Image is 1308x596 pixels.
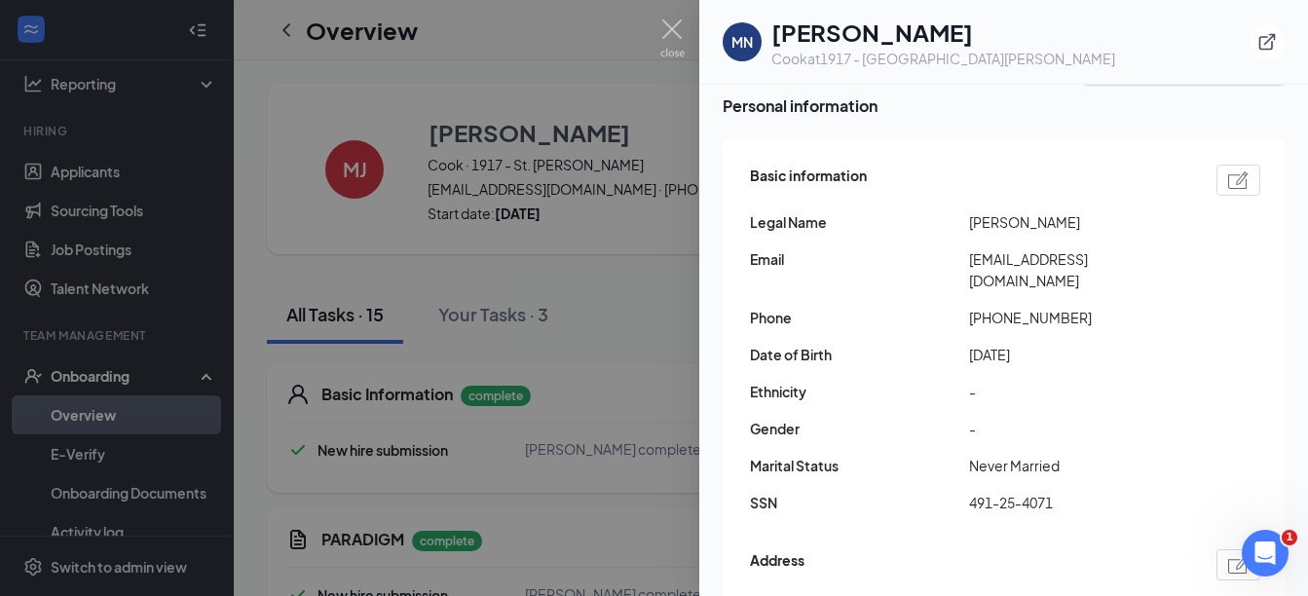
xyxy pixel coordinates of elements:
[731,32,753,52] div: MN
[750,211,969,233] span: Legal Name
[750,455,969,476] span: Marital Status
[750,381,969,402] span: Ethnicity
[1282,530,1297,545] span: 1
[969,211,1188,233] span: [PERSON_NAME]
[750,418,969,439] span: Gender
[750,344,969,365] span: Date of Birth
[750,248,969,270] span: Email
[969,418,1188,439] span: -
[969,455,1188,476] span: Never Married
[750,307,969,328] span: Phone
[1242,530,1289,577] iframe: Intercom live chat
[771,49,1115,68] div: Cook at 1917 - [GEOGRAPHIC_DATA][PERSON_NAME]
[1250,24,1285,59] button: ExternalLink
[969,344,1188,365] span: [DATE]
[750,492,969,513] span: SSN
[723,93,1285,118] span: Personal information
[771,16,1115,49] h1: [PERSON_NAME]
[969,492,1188,513] span: 491-25-4071
[969,381,1188,402] span: -
[1257,32,1277,52] svg: ExternalLink
[750,165,867,196] span: Basic information
[969,307,1188,328] span: [PHONE_NUMBER]
[750,549,804,580] span: Address
[969,248,1188,291] span: [EMAIL_ADDRESS][DOMAIN_NAME]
